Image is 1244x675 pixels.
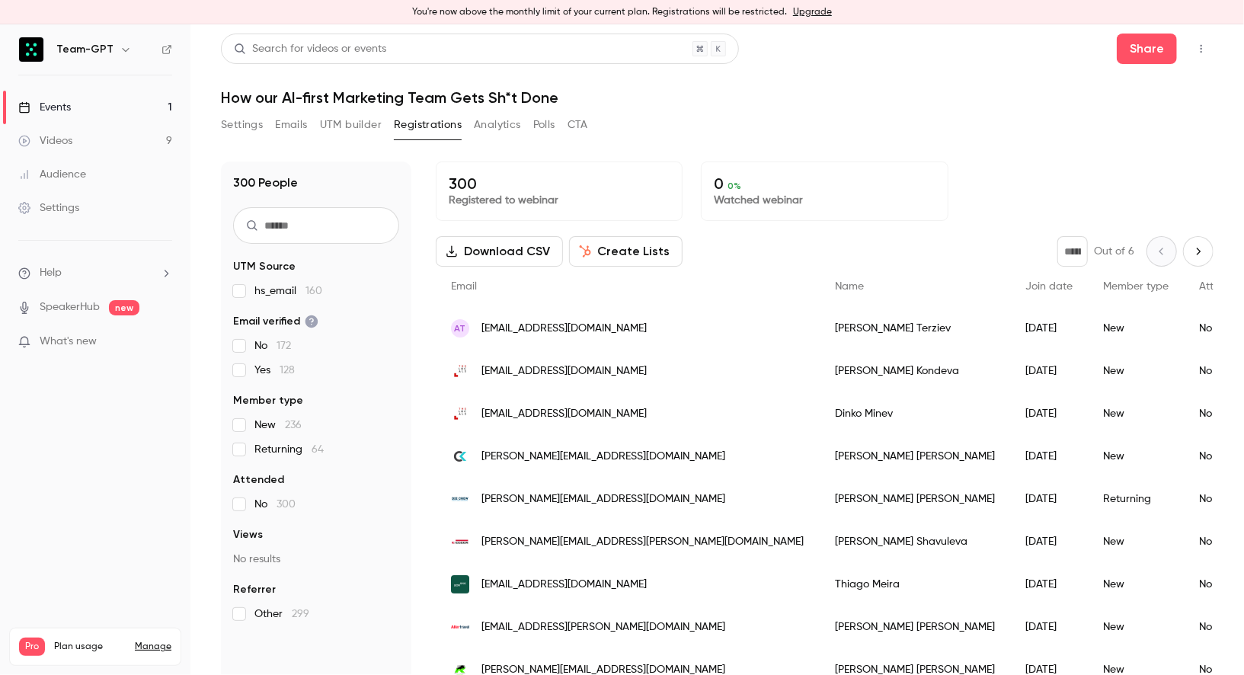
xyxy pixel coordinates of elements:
span: AT [455,322,466,335]
span: Name [835,281,864,292]
span: new [109,300,139,315]
span: 0 % [728,181,741,191]
div: [PERSON_NAME] [PERSON_NAME] [820,435,1010,478]
img: locals.bg [451,405,469,423]
span: Join date [1025,281,1073,292]
div: [DATE] [1010,520,1088,563]
div: New [1088,606,1184,648]
button: Emails [275,113,307,137]
span: 299 [292,609,309,619]
span: Email [451,281,477,292]
span: [EMAIL_ADDRESS][DOMAIN_NAME] [481,321,647,337]
img: allertravel.no [451,625,469,628]
span: Plan usage [54,641,126,653]
span: 128 [280,365,295,376]
div: [PERSON_NAME] [PERSON_NAME] [820,606,1010,648]
button: Analytics [474,113,521,137]
span: No [254,497,296,512]
span: hs_email [254,283,322,299]
span: What's new [40,334,97,350]
span: Referrer [233,582,276,597]
span: [EMAIL_ADDRESS][DOMAIN_NAME] [481,406,647,422]
span: Pro [19,638,45,656]
span: [PERSON_NAME][EMAIL_ADDRESS][DOMAIN_NAME] [481,491,725,507]
p: 0 [714,174,935,193]
span: [EMAIL_ADDRESS][PERSON_NAME][DOMAIN_NAME] [481,619,725,635]
span: 172 [277,341,291,351]
img: egger.com [451,533,469,551]
li: help-dropdown-opener [18,265,172,281]
div: [DATE] [1010,350,1088,392]
span: Returning [254,442,324,457]
span: [PERSON_NAME][EMAIL_ADDRESS][PERSON_NAME][DOMAIN_NAME] [481,534,804,550]
div: New [1088,392,1184,435]
span: Other [254,606,309,622]
div: New [1088,307,1184,350]
a: Upgrade [793,6,832,18]
div: [PERSON_NAME] Shavuleva [820,520,1010,563]
p: Registered to webinar [449,193,670,208]
button: Settings [221,113,263,137]
span: Email verified [233,314,318,329]
div: [PERSON_NAME] [PERSON_NAME] [820,478,1010,520]
div: Events [18,100,71,115]
a: SpeakerHub [40,299,100,315]
div: Audience [18,167,86,182]
iframe: Noticeable Trigger [154,335,172,349]
p: No results [233,552,399,567]
h1: 300 People [233,174,298,192]
div: [DATE] [1010,392,1088,435]
img: bonana.com [451,575,469,593]
span: UTM Source [233,259,296,274]
div: New [1088,350,1184,392]
button: UTM builder [320,113,382,137]
img: Team-GPT [19,37,43,62]
div: [DATE] [1010,563,1088,606]
span: 64 [312,444,324,455]
div: [DATE] [1010,478,1088,520]
button: Polls [533,113,555,137]
div: New [1088,435,1184,478]
h1: How our AI-first Marketing Team Gets Sh*t Done [221,88,1214,107]
div: [DATE] [1010,606,1088,648]
span: 236 [285,420,302,430]
p: Watched webinar [714,193,935,208]
span: 160 [305,286,322,296]
h6: Team-GPT [56,42,114,57]
div: [PERSON_NAME] Kondeva [820,350,1010,392]
div: Settings [18,200,79,216]
section: facet-groups [233,259,399,622]
div: New [1088,563,1184,606]
div: Dinko Minev [820,392,1010,435]
span: Views [233,527,263,542]
span: Help [40,265,62,281]
div: Thiago Meira [820,563,1010,606]
div: New [1088,520,1184,563]
button: CTA [568,113,588,137]
img: diecrew.de [451,490,469,508]
span: Yes [254,363,295,378]
div: Videos [18,133,72,149]
div: Returning [1088,478,1184,520]
button: Download CSV [436,236,563,267]
span: Member type [233,393,303,408]
span: [PERSON_NAME][EMAIL_ADDRESS][DOMAIN_NAME] [481,449,725,465]
button: Next page [1183,236,1214,267]
div: [DATE] [1010,435,1088,478]
img: clickventures.me [451,447,469,465]
div: [DATE] [1010,307,1088,350]
p: 300 [449,174,670,193]
button: Share [1117,34,1177,64]
span: New [254,417,302,433]
button: Create Lists [569,236,683,267]
span: 300 [277,499,296,510]
button: Registrations [394,113,462,137]
div: Search for videos or events [234,41,386,57]
span: Attended [233,472,284,488]
span: [EMAIL_ADDRESS][DOMAIN_NAME] [481,363,647,379]
a: Manage [135,641,171,653]
span: [EMAIL_ADDRESS][DOMAIN_NAME] [481,577,647,593]
img: locals.bg [451,362,469,380]
span: Member type [1103,281,1169,292]
p: Out of 6 [1094,244,1134,259]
